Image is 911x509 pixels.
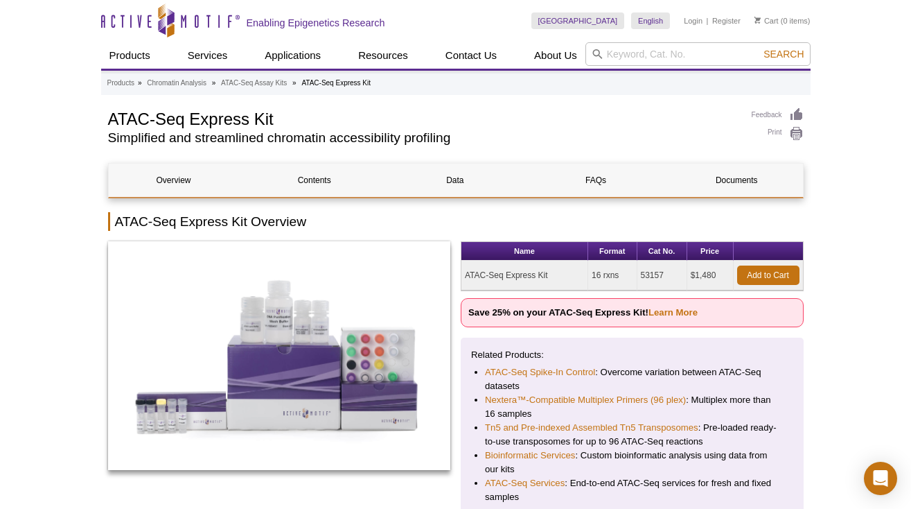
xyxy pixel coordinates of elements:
button: Search [759,48,808,60]
a: ATAC-Seq Services [485,476,565,490]
th: Price [687,242,734,261]
img: ATAC-Seq Express Kit [108,241,451,470]
h2: ATAC-Seq Express Kit Overview [108,212,804,231]
a: Chromatin Analysis [147,77,206,89]
h2: Enabling Epigenetics Research [247,17,385,29]
li: : Overcome variation between ATAC-Seq datasets [485,365,779,393]
a: Data [390,164,520,197]
a: Contents [249,164,380,197]
a: Print [752,126,804,141]
a: ATAC-Seq Assay Kits [221,77,287,89]
a: Resources [350,42,416,69]
th: Format [588,242,637,261]
li: | [707,12,709,29]
a: Register [712,16,741,26]
a: ATAC-Seq Spike-In Control [485,365,595,379]
li: : Custom bioinformatic analysis using data from our kits [485,449,779,476]
a: Services [179,42,236,69]
a: Add to Cart [737,266,799,285]
th: Cat No. [637,242,687,261]
h2: Simplified and streamlined chromatin accessibility profiling [108,132,738,144]
a: Feedback [752,107,804,123]
a: Products [101,42,159,69]
a: Overview [109,164,239,197]
a: FAQs [531,164,661,197]
img: Your Cart [754,17,761,24]
li: » [212,79,216,87]
li: : Pre-loaded ready-to-use transposomes for up to 96 ATAC-Seq reactions [485,421,779,449]
a: Learn More [648,307,698,318]
a: Cart [754,16,779,26]
span: Search [763,49,804,60]
a: [GEOGRAPHIC_DATA] [531,12,625,29]
strong: Save 25% on your ATAC-Seq Express Kit! [468,307,698,318]
td: $1,480 [687,261,734,291]
td: 16 rxns [588,261,637,291]
li: : Multiplex more than 16 samples [485,393,779,421]
a: English [631,12,670,29]
p: Related Products: [471,348,793,362]
td: ATAC-Seq Express Kit [461,261,588,291]
a: Applications [256,42,329,69]
h1: ATAC-Seq Express Kit [108,107,738,128]
li: » [138,79,142,87]
li: » [292,79,297,87]
a: About Us [526,42,585,69]
a: Contact Us [437,42,505,69]
li: (0 items) [754,12,811,29]
th: Name [461,242,588,261]
li: ATAC-Seq Express Kit [301,79,371,87]
a: Login [684,16,702,26]
a: Documents [671,164,802,197]
div: Open Intercom Messenger [864,462,897,495]
a: Bioinformatic Services [485,449,575,463]
input: Keyword, Cat. No. [585,42,811,66]
li: : End-to-end ATAC-Seq services for fresh and fixed samples [485,476,779,504]
a: Tn5 and Pre-indexed Assembled Tn5 Transposomes [485,421,698,435]
a: Products [107,77,134,89]
a: Nextera™-Compatible Multiplex Primers (96 plex) [485,393,686,407]
td: 53157 [637,261,687,291]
